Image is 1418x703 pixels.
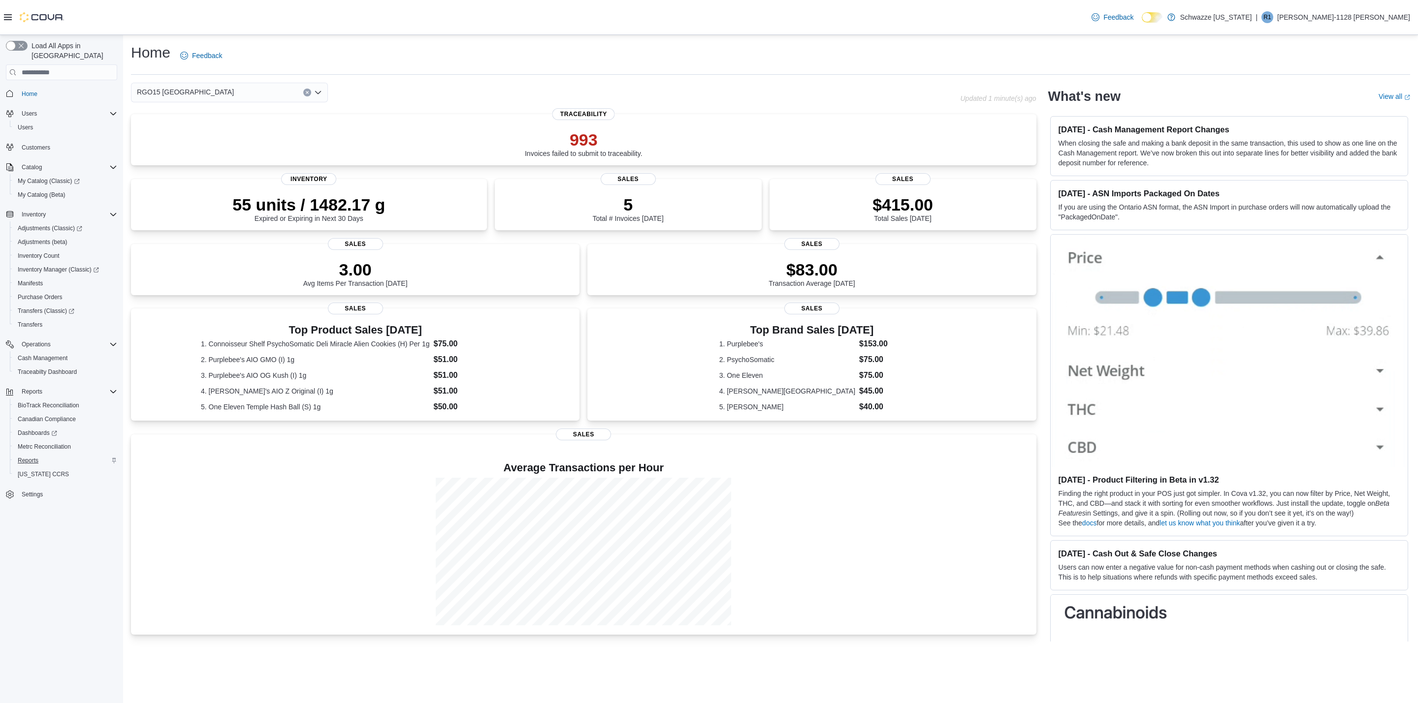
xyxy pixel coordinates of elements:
div: Avg Items Per Transaction [DATE] [303,260,408,287]
span: Customers [22,144,50,152]
span: BioTrack Reconciliation [18,401,79,409]
span: Reports [18,457,38,464]
a: Customers [18,142,54,153]
span: Users [18,123,33,131]
button: My Catalog (Beta) [10,188,121,202]
p: When closing the safe and making a bank deposit in the same transaction, this used to show as one... [1059,138,1400,168]
button: Traceabilty Dashboard [10,365,121,379]
span: Inventory Manager (Classic) [14,264,117,275]
a: BioTrack Reconciliation [14,399,83,411]
dd: $50.00 [433,401,510,413]
span: Traceability [552,108,615,120]
div: Total Sales [DATE] [872,195,933,222]
span: Catalog [22,163,42,171]
span: Catalog [18,161,117,173]
button: Catalog [2,160,121,174]
span: Transfers [14,319,117,331]
span: Canadian Compliance [14,413,117,425]
button: Inventory [18,209,50,220]
span: Transfers (Classic) [18,307,74,315]
p: Schwazze [US_STATE] [1180,11,1252,23]
span: Transfers (Classic) [14,305,117,317]
span: My Catalog (Beta) [14,189,117,201]
span: Inventory Manager (Classic) [18,266,99,274]
span: Sales [328,238,383,250]
button: Metrc Reconciliation [10,440,121,454]
dt: 1. Connoisseur Shelf PsychoSomatic Deli Miracle Alien Cookies (H) Per 1g [201,339,430,349]
button: Reports [18,386,46,397]
p: 3.00 [303,260,408,279]
dt: 2. PsychoSomatic [719,355,855,365]
a: Transfers (Classic) [10,304,121,318]
span: Dashboards [18,429,57,437]
a: Settings [18,489,47,500]
div: Expired or Expiring in Next 30 Days [232,195,385,222]
a: Feedback [176,46,226,65]
button: Users [18,108,41,120]
button: Catalog [18,161,46,173]
a: Cash Management [14,352,71,364]
p: 55 units / 1482.17 g [232,195,385,214]
a: Adjustments (beta) [14,236,71,248]
a: docs [1082,519,1097,527]
div: Invoices failed to submit to traceability. [525,130,643,157]
span: Feedback [1103,12,1133,22]
p: [PERSON_NAME]-1128 [PERSON_NAME] [1277,11,1410,23]
p: See the for more details, and after you’ve given it a try. [1059,518,1400,528]
h3: [DATE] - Product Filtering in Beta in v1.32 [1059,475,1400,485]
span: Feedback [192,51,222,61]
span: Manifests [18,279,43,287]
a: My Catalog (Classic) [14,175,84,187]
span: Sales [875,173,931,185]
dt: 4. [PERSON_NAME]'s AIO Z Original (I) 1g [201,386,430,396]
span: Home [18,87,117,99]
a: Dashboards [14,427,61,439]
a: Adjustments (Classic) [10,221,121,235]
span: Reports [14,455,117,466]
svg: External link [1404,94,1410,100]
a: Inventory Manager (Classic) [14,264,103,275]
span: Cash Management [14,352,117,364]
a: Feedback [1088,7,1137,27]
button: Canadian Compliance [10,412,121,426]
span: Sales [784,238,839,250]
button: Reports [10,454,121,467]
span: Users [14,122,117,133]
button: Transfers [10,318,121,332]
dd: $51.00 [433,369,510,381]
button: Inventory [2,208,121,221]
button: Adjustments (beta) [10,235,121,249]
span: Customers [18,141,117,153]
span: Metrc Reconciliation [18,443,71,451]
button: Cash Management [10,351,121,365]
div: Transaction Average [DATE] [769,260,855,287]
span: Users [22,110,37,118]
a: Users [14,122,37,133]
a: Purchase Orders [14,291,66,303]
p: $83.00 [769,260,855,279]
a: Inventory Manager (Classic) [10,263,121,276]
h1: Home [131,43,170,62]
p: 993 [525,130,643,150]
span: Inventory [18,209,117,220]
h2: What's new [1048,89,1121,104]
h4: Average Transactions per Hour [139,462,1029,474]
a: Transfers (Classic) [14,305,78,317]
p: $415.00 [872,195,933,214]
nav: Complex example [6,82,117,527]
a: Canadian Compliance [14,413,80,425]
a: My Catalog (Beta) [14,189,69,201]
a: Reports [14,455,42,466]
span: Traceabilty Dashboard [14,366,117,378]
span: RGO15 [GEOGRAPHIC_DATA] [137,86,234,98]
h3: [DATE] - ASN Imports Packaged On Dates [1059,188,1400,198]
span: Sales [784,303,839,314]
dd: $40.00 [859,401,904,413]
span: Cash Management [18,354,67,362]
span: My Catalog (Beta) [18,191,65,199]
h3: Top Product Sales [DATE] [201,324,510,336]
button: Open list of options [314,89,322,96]
button: [US_STATE] CCRS [10,467,121,481]
p: | [1256,11,1257,23]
